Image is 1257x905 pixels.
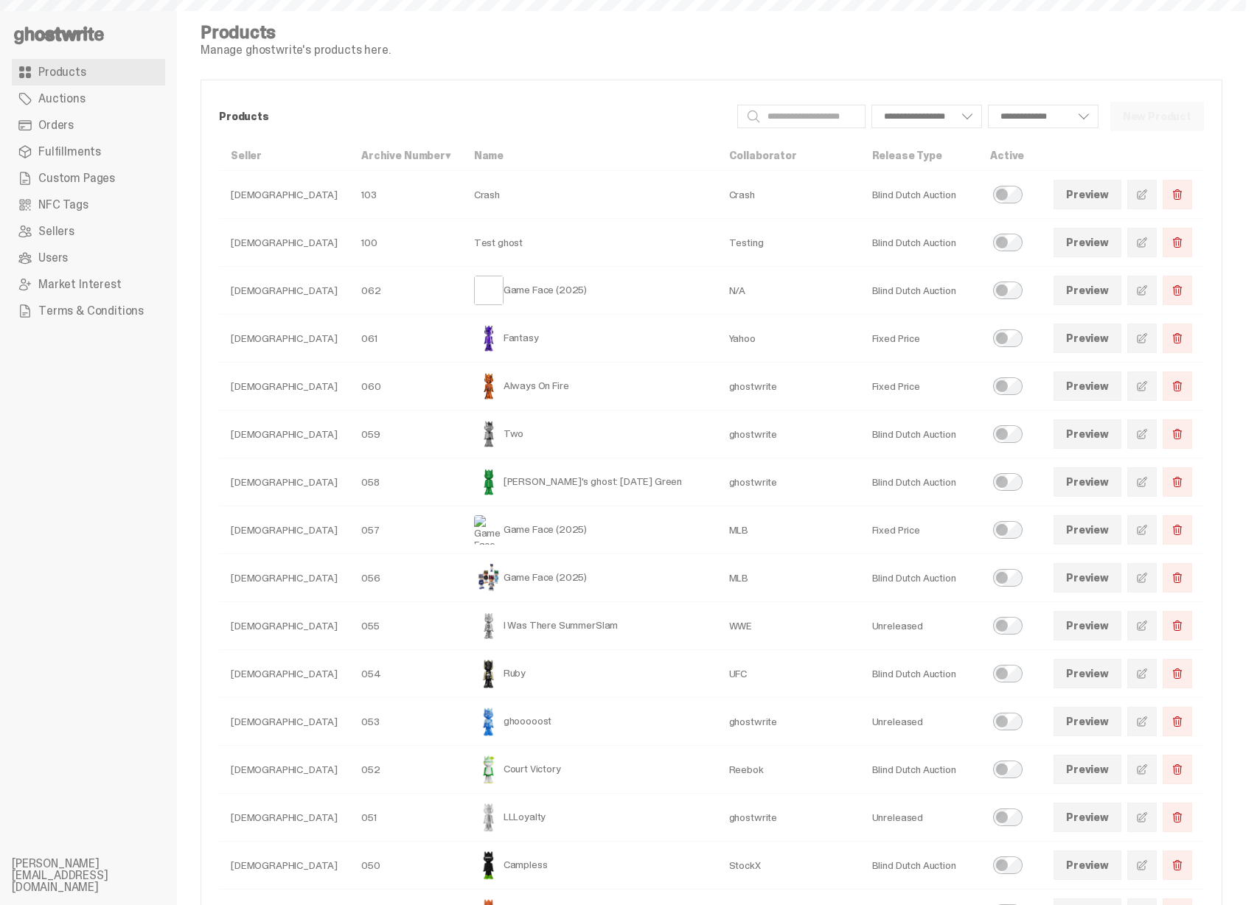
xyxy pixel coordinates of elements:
[717,458,860,506] td: ghostwrite
[474,324,504,353] img: Fantasy
[349,171,462,219] td: 103
[1163,180,1192,209] button: Delete Product
[462,746,717,794] td: Court Victory
[361,149,450,162] a: Archive Number▾
[990,149,1024,162] a: Active
[38,66,86,78] span: Products
[38,93,86,105] span: Auctions
[860,746,979,794] td: Blind Dutch Auction
[717,171,860,219] td: Crash
[349,554,462,602] td: 056
[219,219,349,267] td: [DEMOGRAPHIC_DATA]
[860,506,979,554] td: Fixed Price
[1163,850,1192,880] button: Delete Product
[38,119,74,131] span: Orders
[219,315,349,363] td: [DEMOGRAPHIC_DATA]
[1163,659,1192,688] button: Delete Product
[860,141,979,171] th: Release Type
[717,506,860,554] td: MLB
[1054,467,1121,497] a: Preview
[860,698,979,746] td: Unreleased
[12,271,165,298] a: Market Interest
[349,842,462,890] td: 050
[717,842,860,890] td: StockX
[1163,371,1192,401] button: Delete Product
[860,650,979,698] td: Blind Dutch Auction
[219,602,349,650] td: [DEMOGRAPHIC_DATA]
[12,858,189,893] li: [PERSON_NAME][EMAIL_ADDRESS][DOMAIN_NAME]
[717,794,860,842] td: ghostwrite
[717,363,860,410] td: ghostwrite
[462,458,717,506] td: [PERSON_NAME]'s ghost: [DATE] Green
[12,59,165,85] a: Products
[474,803,504,832] img: LLLoyalty
[219,363,349,410] td: [DEMOGRAPHIC_DATA]
[717,267,860,315] td: N/A
[12,298,165,324] a: Terms & Conditions
[462,410,717,458] td: Two
[462,267,717,315] td: Game Face (2025)
[1163,228,1192,257] button: Delete Product
[474,755,504,784] img: Court Victory
[1163,467,1192,497] button: Delete Product
[12,165,165,192] a: Custom Pages
[349,410,462,458] td: 059
[349,363,462,410] td: 060
[462,842,717,890] td: Campless
[1054,180,1121,209] a: Preview
[1054,371,1121,401] a: Preview
[1163,803,1192,832] button: Delete Product
[445,149,450,162] span: ▾
[717,650,860,698] td: UFC
[860,794,979,842] td: Unreleased
[1054,659,1121,688] a: Preview
[1054,611,1121,640] a: Preview
[12,139,165,165] a: Fulfillments
[201,24,391,41] h4: Products
[12,112,165,139] a: Orders
[38,199,88,211] span: NFC Tags
[1054,755,1121,784] a: Preview
[219,267,349,315] td: [DEMOGRAPHIC_DATA]
[462,141,717,171] th: Name
[38,226,74,237] span: Sellers
[219,746,349,794] td: [DEMOGRAPHIC_DATA]
[12,218,165,245] a: Sellers
[349,602,462,650] td: 055
[1054,515,1121,545] a: Preview
[219,842,349,890] td: [DEMOGRAPHIC_DATA]
[474,850,504,880] img: Campless
[349,506,462,554] td: 057
[717,219,860,267] td: Testing
[860,554,979,602] td: Blind Dutch Auction
[462,698,717,746] td: ghooooost
[1163,707,1192,736] button: Delete Product
[717,315,860,363] td: Yahoo
[219,171,349,219] td: [DEMOGRAPHIC_DATA]
[860,267,979,315] td: Blind Dutch Auction
[462,219,717,267] td: Test ghost
[219,554,349,602] td: [DEMOGRAPHIC_DATA]
[12,192,165,218] a: NFC Tags
[860,315,979,363] td: Fixed Price
[860,363,979,410] td: Fixed Price
[1054,563,1121,593] a: Preview
[38,305,144,317] span: Terms & Conditions
[860,410,979,458] td: Blind Dutch Auction
[717,141,860,171] th: Collaborator
[349,650,462,698] td: 054
[219,111,725,122] p: Products
[219,458,349,506] td: [DEMOGRAPHIC_DATA]
[462,171,717,219] td: Crash
[462,794,717,842] td: LLLoyalty
[38,252,68,264] span: Users
[1054,276,1121,305] a: Preview
[349,219,462,267] td: 100
[349,698,462,746] td: 053
[860,219,979,267] td: Blind Dutch Auction
[860,602,979,650] td: Unreleased
[474,659,504,688] img: Ruby
[349,746,462,794] td: 052
[474,563,504,593] img: Game Face (2025)
[349,794,462,842] td: 051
